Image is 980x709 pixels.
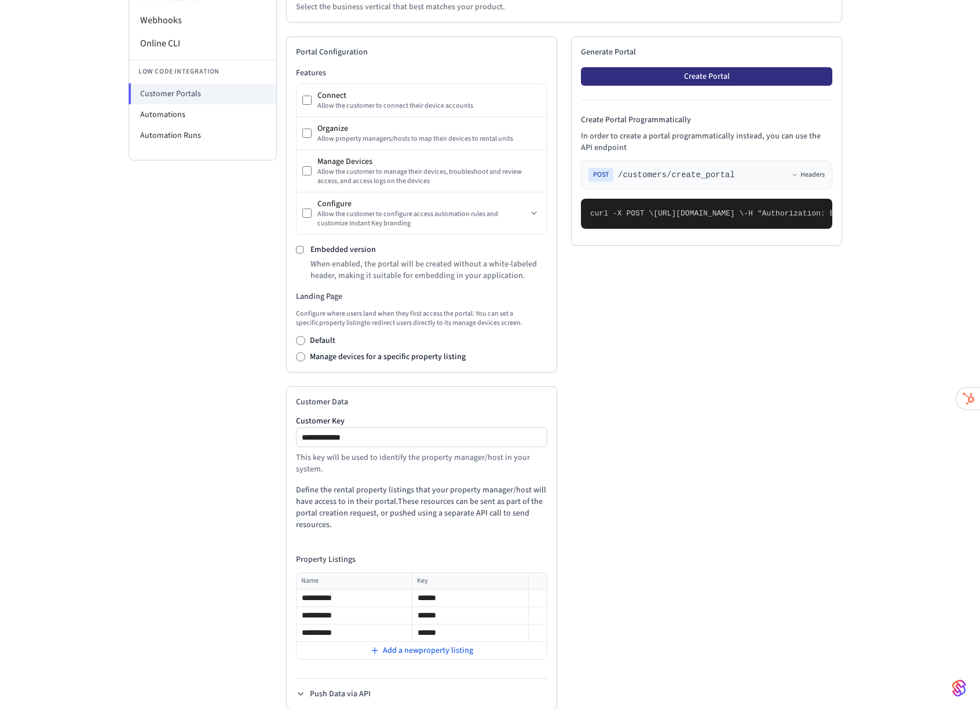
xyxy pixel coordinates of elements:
[296,309,547,328] p: Configure where users land when they first access the portal. You can set a specific property lis...
[581,46,832,58] h2: Generate Portal
[296,554,547,565] h4: Property Listings
[653,209,744,218] span: [URL][DOMAIN_NAME] \
[317,198,527,210] div: Configure
[618,169,735,181] span: /customers/create_portal
[296,484,547,531] p: Define the rental property listings that your property manager/host will have access to in their ...
[129,32,276,55] li: Online CLI
[296,396,547,408] h2: Customer Data
[317,210,527,228] div: Allow the customer to configure access automation rules and customize Instant Key branding
[952,679,966,697] img: SeamLogoGradient.69752ec5.svg
[317,101,541,111] div: Allow the customer to connect their device accounts
[744,209,960,218] span: -H "Authorization: Bearer seam_api_key_123456" \
[296,67,547,79] h3: Features
[310,335,335,346] label: Default
[129,9,276,32] li: Webhooks
[588,168,613,182] span: POST
[310,244,376,255] label: Embedded version
[296,688,371,700] button: Push Data via API
[129,125,276,146] li: Automation Runs
[317,167,541,186] div: Allow the customer to manage their devices, troubleshoot and review access, and access logs on th...
[581,67,832,86] button: Create Portal
[317,90,541,101] div: Connect
[317,156,541,167] div: Manage Devices
[129,83,276,104] li: Customer Portals
[297,573,412,590] th: Name
[383,645,473,656] span: Add a new property listing
[310,351,466,363] label: Manage devices for a specific property listing
[296,452,547,475] p: This key will be used to identify the property manager/host in your system.
[129,104,276,125] li: Automations
[581,114,832,126] h4: Create Portal Programmatically
[412,573,528,590] th: Key
[310,258,547,282] p: When enabled, the portal will be created without a white-labeled header, making it suitable for e...
[129,60,276,83] li: Low Code Integration
[581,130,832,154] p: In order to create a portal programmatically instead, you can use the API endpoint
[590,209,653,218] span: curl -X POST \
[296,417,547,425] label: Customer Key
[296,46,547,58] h2: Portal Configuration
[296,1,832,13] p: Select the business vertical that best matches your product.
[317,123,541,134] div: Organize
[317,134,541,144] div: Allow property managers/hosts to map their devices to rental units
[791,170,825,180] button: Headers
[296,291,547,302] h3: Landing Page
